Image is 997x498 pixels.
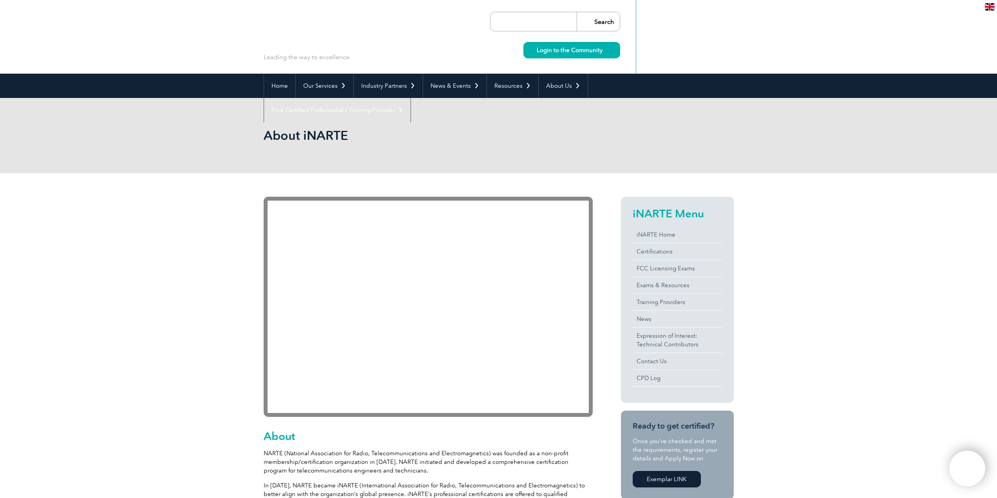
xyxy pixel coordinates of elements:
p: Once you’ve checked and met the requirements, register your details and Apply Now on [633,437,722,463]
a: Resources [487,74,538,98]
a: News & Events [423,74,487,98]
iframe: YouTube video player [264,197,593,417]
h3: Ready to get certified? [633,421,722,431]
a: Expression of Interest:Technical Contributors [633,328,722,353]
input: Search [577,12,620,31]
a: Training Providers [633,294,722,310]
a: iNARTE Home [633,226,722,243]
a: News [633,311,722,327]
img: svg+xml;nitro-empty-id=OTA2OjExNg==-1;base64,PHN2ZyB2aWV3Qm94PSIwIDAgNDAwIDQwMCIgd2lkdGg9IjQwMCIg... [957,459,977,478]
a: Our Services [296,74,353,98]
a: FCC Licensing Exams [633,260,722,277]
a: Industry Partners [354,74,423,98]
h2: About [264,430,593,442]
p: NARTE (National Association for Radio, Telecommunications and Electromagnetics) was founded as a ... [264,449,593,475]
a: Exemplar LINK [633,471,701,487]
a: Login to the Community [523,42,620,58]
img: svg+xml;nitro-empty-id=MzU4OjIyMw==-1;base64,PHN2ZyB2aWV3Qm94PSIwIDAgMTEgMTEiIHdpZHRoPSIxMSIgaGVp... [603,48,607,52]
h2: iNARTE Menu [633,207,722,220]
a: Certifications [633,243,722,260]
a: Home [264,74,295,98]
p: Leading the way to excellence [264,53,349,62]
a: Find Certified Professional / Training Provider [264,98,411,122]
a: About Us [539,74,588,98]
a: CPD Log [633,370,722,386]
a: Exams & Resources [633,277,722,293]
h2: About iNARTE [264,129,593,142]
a: Contact Us [633,353,722,369]
img: en [985,3,995,11]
